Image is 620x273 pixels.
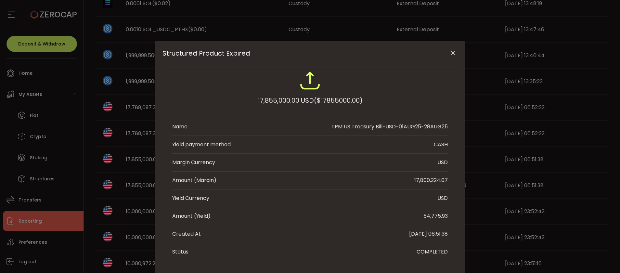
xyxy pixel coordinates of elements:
div: COMPLETED [417,248,448,256]
div: Name [172,123,187,131]
div: 17,800,224.07 [414,176,448,184]
div: CASH [434,141,448,149]
div: Yield payment method [172,141,231,149]
div: 17,855,000.00 USD [258,95,363,106]
div: [DATE] 06:51:38 [409,230,448,238]
div: Margin Currency [172,159,215,166]
span: ($17855000.00) [314,95,363,106]
div: 54,775.93 [423,212,448,220]
iframe: Chat Widget [588,242,620,273]
div: TPM US Treasury Bill-USD-01AUG25-28AUG25 [331,123,448,131]
div: Created At [172,230,201,238]
div: USD [437,159,448,166]
div: Amount (Margin) [172,176,216,184]
div: Amount (Yield) [172,212,211,220]
span: Structured Product Expired [162,49,428,57]
div: Status [172,248,188,256]
div: Yield Currency [172,194,209,202]
button: Close [447,47,459,59]
div: USD [437,194,448,202]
